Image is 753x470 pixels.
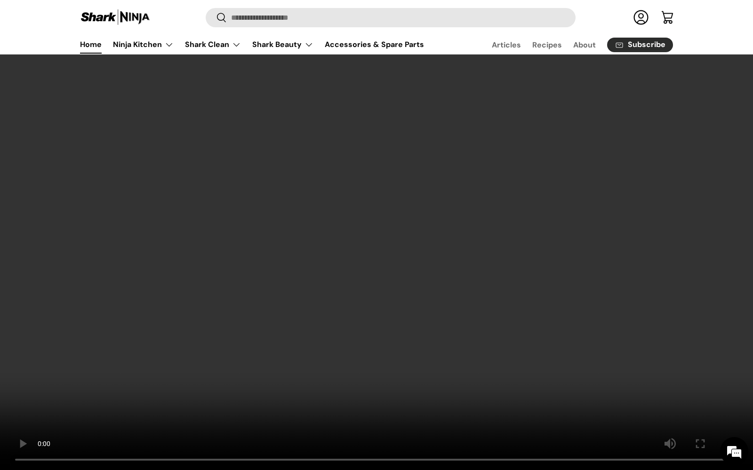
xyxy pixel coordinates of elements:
nav: Primary [80,35,424,54]
a: Accessories & Spare Parts [325,35,424,54]
a: Home [80,35,102,54]
span: We're online! [55,118,130,213]
a: About [573,36,596,54]
summary: Shark Clean [179,35,247,54]
a: Recipes [532,36,562,54]
a: Articles [492,36,521,54]
nav: Secondary [469,35,673,54]
summary: Shark Beauty [247,35,319,54]
div: Chat with us now [49,53,158,65]
div: Minimize live chat window [154,5,177,27]
textarea: Type your message and hit 'Enter' [5,257,179,290]
span: Subscribe [628,41,665,49]
summary: Ninja Kitchen [107,35,179,54]
img: Shark Ninja Philippines [80,8,151,27]
a: Subscribe [607,38,673,52]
